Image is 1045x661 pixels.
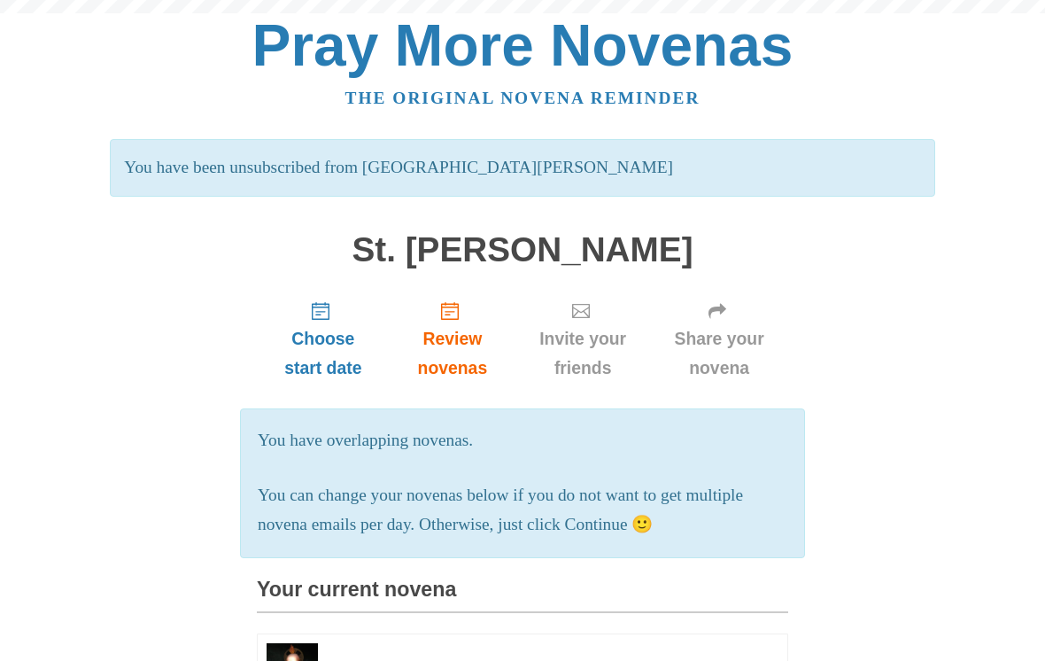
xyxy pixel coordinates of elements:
[258,481,787,540] p: You can change your novenas below if you do not want to get multiple novena emails per day. Other...
[668,324,770,383] span: Share your novena
[275,324,372,383] span: Choose start date
[257,286,390,392] a: Choose start date
[252,12,793,78] a: Pray More Novenas
[407,324,498,383] span: Review novenas
[650,286,788,392] a: Share your novena
[258,426,787,455] p: You have overlapping novenas.
[345,89,701,107] a: The original novena reminder
[515,286,650,392] a: Invite your friends
[257,231,788,269] h1: St. [PERSON_NAME]
[257,579,788,613] h3: Your current novena
[110,139,934,197] p: You have been unsubscribed from [GEOGRAPHIC_DATA][PERSON_NAME]
[533,324,632,383] span: Invite your friends
[390,286,515,392] a: Review novenas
